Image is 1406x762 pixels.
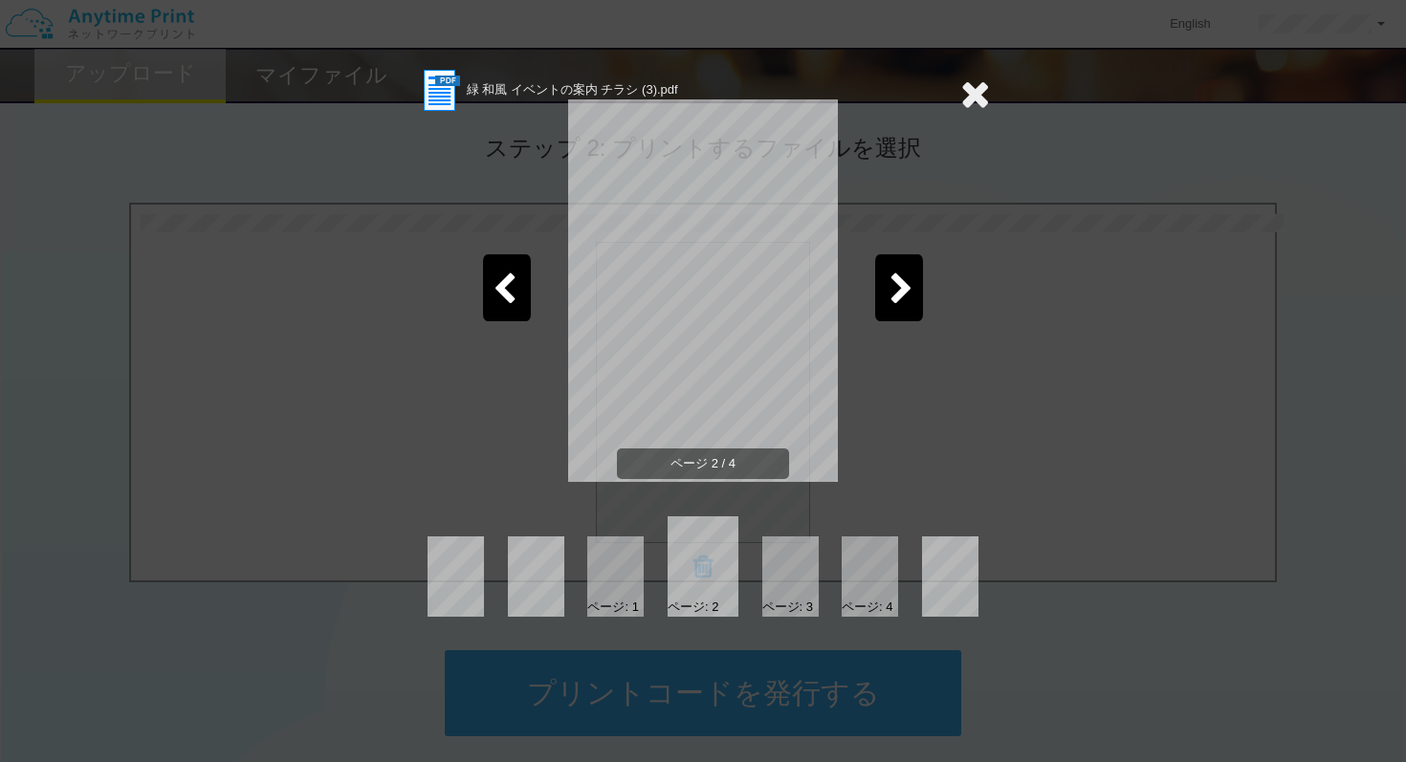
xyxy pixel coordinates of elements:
[587,599,638,617] div: ページ: 1
[842,599,892,617] div: ページ: 4
[668,599,718,617] div: ページ: 2
[467,82,678,97] span: 緑 和風 イベントの案内 チラシ (3).pdf
[762,599,813,617] div: ページ: 3
[617,448,789,480] span: ページ 2 / 4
